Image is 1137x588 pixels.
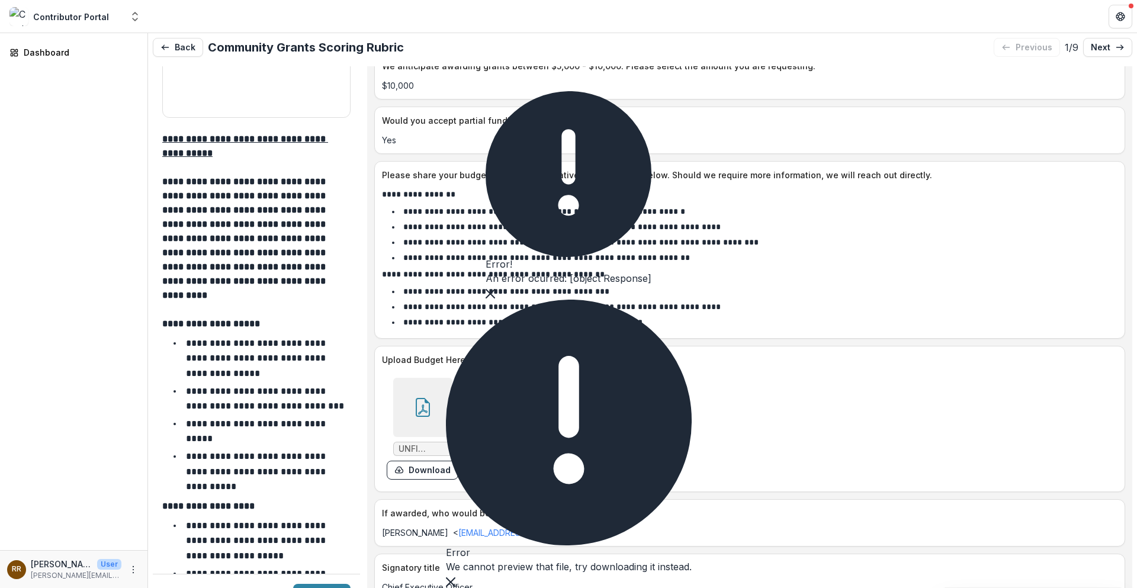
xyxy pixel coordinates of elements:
[5,43,143,62] a: Dashboard
[387,461,458,480] button: download-form-response
[387,378,458,480] div: UNFI Foundation Budget 2025.pdfdownload-form-response
[382,169,1113,181] p: Please share your budget and budget narrative in the text box below. Should we require more infor...
[399,444,447,454] span: UNFI Foundation Budget 2025.pdf
[1016,43,1052,53] p: previous
[31,558,92,570] p: [PERSON_NAME]
[97,559,121,570] p: User
[33,11,109,23] div: Contributor Portal
[382,60,1113,72] p: We anticipate awarding grants between $5,000 - $10,000. Please select the amount you are requesting.
[31,570,121,581] p: [PERSON_NAME][EMAIL_ADDRESS][PERSON_NAME][DOMAIN_NAME]
[126,563,140,577] button: More
[1091,43,1110,53] p: next
[208,40,404,54] h2: Community Grants Scoring Rubric
[382,507,1113,519] p: If awarded, who would be the signatory?
[382,114,1113,127] p: Would you accept partial funding?
[382,561,1113,574] p: Signatory title
[382,354,1113,366] p: Upload Budget Here
[382,134,1117,146] p: Yes
[382,79,1117,92] p: $10,000
[127,5,143,28] button: Open entity switcher
[458,528,595,538] a: [EMAIL_ADDRESS][DOMAIN_NAME]
[24,46,133,59] div: Dashboard
[9,7,28,26] img: Contributor Portal
[382,526,1117,539] p: [PERSON_NAME] < >
[12,565,21,573] div: Rachel Reese
[1065,40,1078,54] p: 1 / 9
[994,38,1060,57] button: previous
[1109,5,1132,28] button: Get Help
[153,38,203,57] button: Back
[1083,38,1132,57] a: next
